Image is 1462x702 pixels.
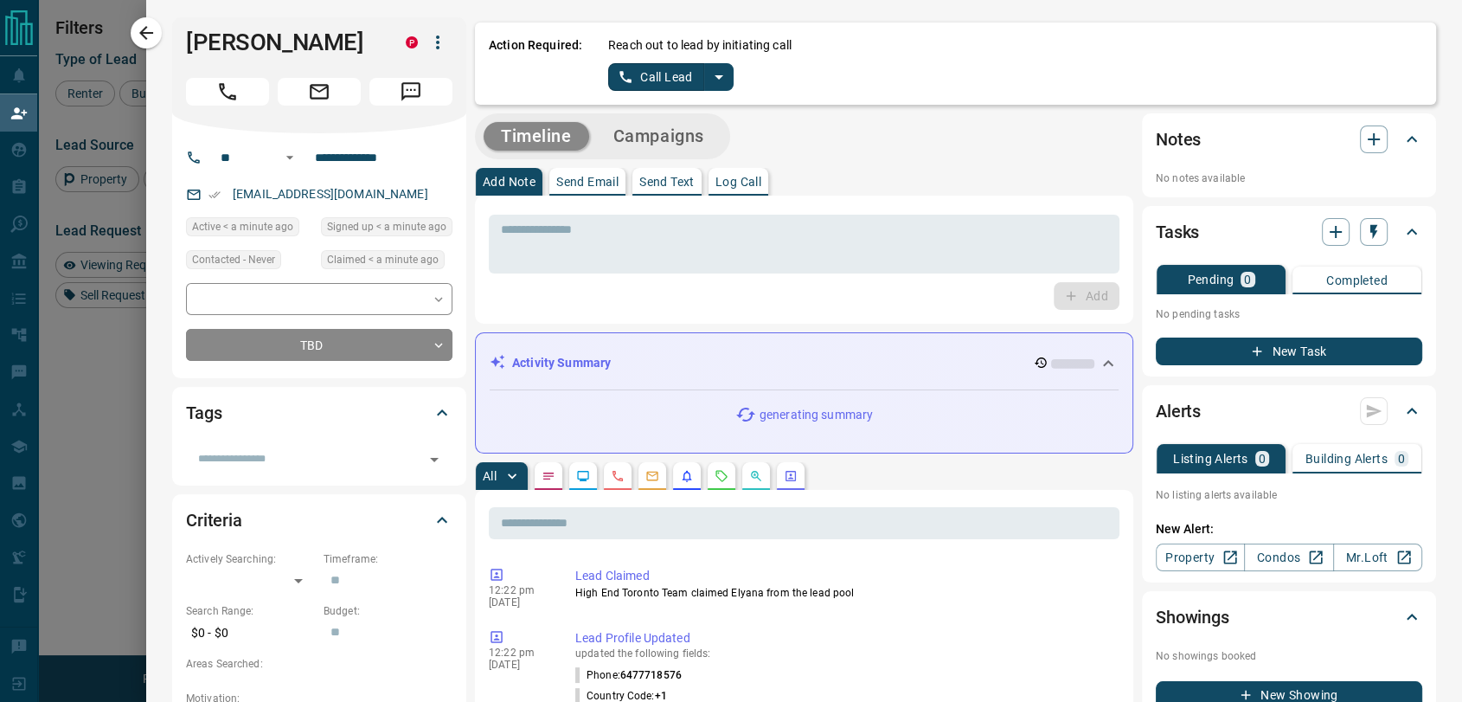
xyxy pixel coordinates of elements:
[620,669,682,681] span: 6477718576
[186,499,452,541] div: Criteria
[512,354,611,372] p: Activity Summary
[321,217,452,242] div: Mon Oct 13 2025
[576,469,590,483] svg: Lead Browsing Activity
[208,189,221,201] svg: Email Verified
[608,63,734,91] div: split button
[1173,453,1248,465] p: Listing Alerts
[186,619,315,647] p: $0 - $0
[1156,487,1422,503] p: No listing alerts available
[192,218,293,235] span: Active < a minute ago
[1398,453,1405,465] p: 0
[575,647,1113,660] p: updated the following fields:
[484,122,589,151] button: Timeline
[715,176,761,188] p: Log Call
[489,36,582,91] p: Action Required:
[654,690,666,702] span: +1
[1156,390,1422,432] div: Alerts
[760,406,873,424] p: generating summary
[186,217,312,242] div: Mon Oct 13 2025
[327,251,439,268] span: Claimed < a minute ago
[639,176,695,188] p: Send Text
[1156,211,1422,253] div: Tasks
[186,329,452,361] div: TBD
[1156,171,1422,186] p: No notes available
[1187,274,1234,286] p: Pending
[406,36,418,48] div: property.ca
[186,656,452,672] p: Areas Searched:
[575,629,1113,647] p: Lead Profile Updated
[1156,218,1199,246] h2: Tasks
[784,469,798,483] svg: Agent Actions
[608,63,704,91] button: Call Lead
[1156,397,1201,425] h2: Alerts
[1305,453,1388,465] p: Building Alerts
[1156,126,1201,153] h2: Notes
[279,147,300,168] button: Open
[575,567,1113,585] p: Lead Claimed
[611,469,625,483] svg: Calls
[369,78,452,106] span: Message
[186,392,452,434] div: Tags
[749,469,763,483] svg: Opportunities
[186,506,242,534] h2: Criteria
[715,469,728,483] svg: Requests
[608,36,792,55] p: Reach out to lead by initiating call
[1156,338,1422,365] button: New Task
[278,78,361,106] span: Email
[489,659,549,671] p: [DATE]
[596,122,721,151] button: Campaigns
[1156,603,1229,631] h2: Showings
[186,29,380,56] h1: [PERSON_NAME]
[489,596,549,609] p: [DATE]
[186,78,269,106] span: Call
[186,603,315,619] p: Search Range:
[483,176,535,188] p: Add Note
[324,551,452,567] p: Timeframe:
[186,399,221,427] h2: Tags
[489,647,549,659] p: 12:22 pm
[1156,301,1422,327] p: No pending tasks
[186,551,315,567] p: Actively Searching:
[1244,544,1333,571] a: Condos
[327,218,446,235] span: Signed up < a minute ago
[1156,648,1422,664] p: No showings booked
[192,251,275,268] span: Contacted - Never
[324,603,452,619] p: Budget:
[1244,274,1251,286] p: 0
[1156,596,1422,638] div: Showings
[233,187,428,201] a: [EMAIL_ADDRESS][DOMAIN_NAME]
[321,250,452,274] div: Mon Oct 13 2025
[680,469,694,483] svg: Listing Alerts
[575,585,1113,601] p: High End Toronto Team claimed Elyana from the lead pool
[1326,274,1388,287] p: Completed
[1156,119,1422,160] div: Notes
[542,469,555,483] svg: Notes
[1156,544,1245,571] a: Property
[422,448,446,472] button: Open
[1259,453,1266,465] p: 0
[556,176,619,188] p: Send Email
[1156,520,1422,538] p: New Alert:
[1333,544,1422,571] a: Mr.Loft
[490,347,1119,379] div: Activity Summary
[483,470,497,482] p: All
[575,667,682,683] p: Phone :
[645,469,659,483] svg: Emails
[489,584,549,596] p: 12:22 pm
